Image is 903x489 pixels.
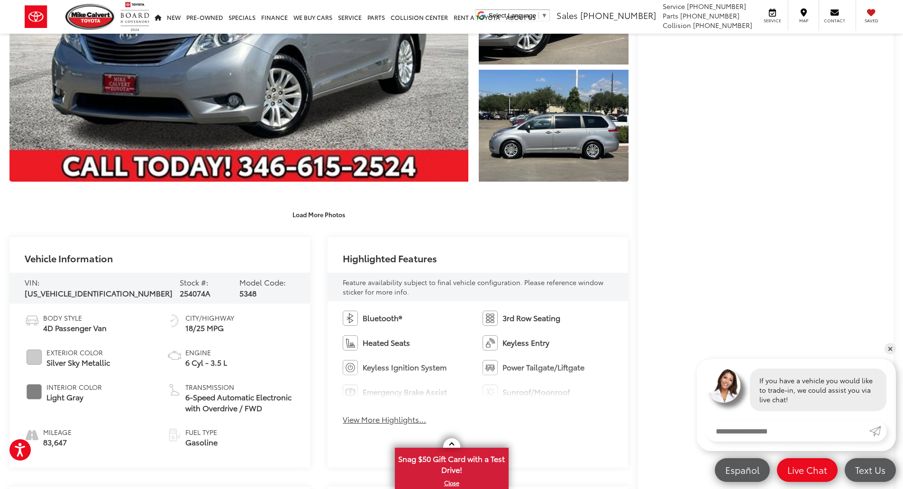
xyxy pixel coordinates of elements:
span: #808080 [27,384,42,399]
span: 6-Speed Automatic Electronic with Overdrive / FWD [185,392,295,414]
a: Live Chat [777,458,838,482]
span: Map [793,18,814,24]
span: #CBCBCB [27,350,42,365]
img: 3rd Row Seating [483,311,498,326]
a: Español [715,458,770,482]
span: Español [721,464,764,476]
span: Body Style [43,313,107,323]
span: Transmission [185,382,295,392]
span: Service [762,18,783,24]
span: Text Us [850,464,890,476]
span: Bluetooth® [363,313,402,323]
span: Interior Color [46,382,102,392]
span: 4D Passenger Van [43,323,107,333]
span: Fuel Type [185,427,218,437]
span: Service [663,1,685,11]
span: Mileage [43,427,72,437]
span: ▼ [541,12,547,19]
span: [PHONE_NUMBER] [580,9,656,21]
img: Power Tailgate/Liftgate [483,360,498,375]
i: mileage icon [25,427,38,441]
span: City/Highway [185,313,234,323]
img: Keyless Entry [483,335,498,351]
a: Expand Photo 3 [479,70,629,182]
span: Gasoline [185,437,218,448]
span: 3rd Row Seating [502,313,560,323]
span: Saved [861,18,882,24]
img: Mike Calvert Toyota [65,4,116,30]
span: Feature availability subject to final vehicle configuration. Please reference window sticker for ... [343,277,603,296]
span: Keyless Entry [502,337,549,348]
img: Agent profile photo [706,369,740,403]
img: 2012 Toyota Sienna XLE 8 Passenger [477,68,629,183]
span: Silver Sky Metallic [46,357,110,368]
a: Submit [869,421,886,442]
span: 18/25 MPG [185,323,234,333]
input: Enter your message [706,421,869,442]
span: [PHONE_NUMBER] [680,11,739,20]
span: Heated Seats [363,337,410,348]
span: Collision [663,20,691,30]
span: 6 Cyl - 3.5 L [185,357,227,368]
span: 5348 [239,287,256,298]
span: Contact [824,18,845,24]
span: Live Chat [783,464,832,476]
span: Engine [185,348,227,357]
img: Bluetooth® [343,311,358,326]
span: ​ [538,12,539,19]
span: Sales [556,9,578,21]
span: [PHONE_NUMBER] [687,1,746,11]
span: 83,647 [43,437,72,448]
img: Heated Seats [343,335,358,351]
span: Light Gray [46,392,102,403]
button: Load More Photos [286,206,352,222]
div: If you have a vehicle you would like to trade-in, we could assist you via live chat! [750,369,886,411]
img: Fuel Economy [167,313,182,328]
img: Keyless Ignition System [343,360,358,375]
span: [PHONE_NUMBER] [693,20,752,30]
span: Model Code: [239,277,286,287]
span: Exterior Color [46,348,110,357]
span: Parts [663,11,678,20]
a: Text Us [845,458,896,482]
span: Snag $50 Gift Card with a Test Drive! [396,449,508,478]
button: View More Highlights... [343,414,426,425]
h2: Highlighted Features [343,253,437,263]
